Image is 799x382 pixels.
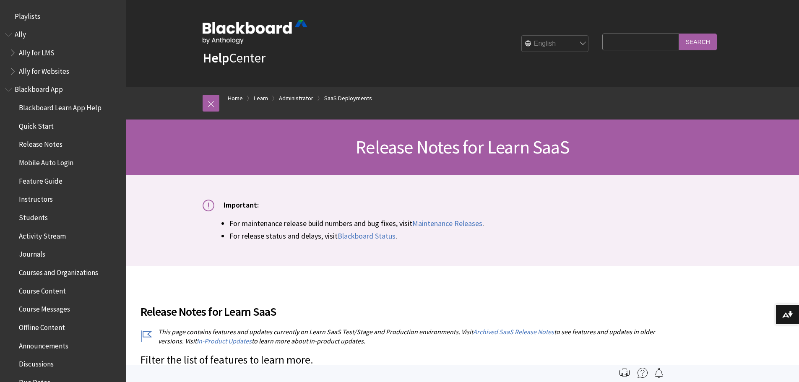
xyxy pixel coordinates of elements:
a: Blackboard Status [338,231,396,241]
p: Filter the list of features to learn more. [141,353,661,368]
a: Learn [254,93,268,104]
span: Instructors [19,192,53,204]
span: Mobile Auto Login [19,156,73,167]
a: Home [228,93,243,104]
li: For maintenance release build numbers and bug fixes, visit . [229,218,723,229]
span: Offline Content [19,320,65,332]
a: Archived SaaS Release Notes [473,327,554,336]
a: SaaS Deployments [324,93,372,104]
a: In-Product Updates [197,337,252,346]
p: This page contains features and updates currently on Learn SaaS Test/Stage and Production environ... [141,327,661,346]
img: Print [619,368,630,378]
img: Follow this page [654,368,664,378]
span: Ally for LMS [19,46,55,57]
img: Blackboard by Anthology [203,20,307,44]
strong: Help [203,49,229,66]
span: Ally for Websites [19,64,69,75]
span: Quick Start [19,119,54,130]
a: Administrator [279,93,313,104]
nav: Book outline for Anthology Ally Help [5,28,121,78]
span: Playlists [15,9,40,21]
a: HelpCenter [203,49,265,66]
nav: Book outline for Playlists [5,9,121,23]
span: Announcements [19,339,68,350]
span: Activity Stream [19,229,66,240]
span: Ally [15,28,26,39]
span: Courses and Organizations [19,265,98,277]
li: For release status and delays, visit . [229,230,723,242]
span: Course Content [19,284,66,295]
span: Course Messages [19,302,70,314]
img: More help [638,368,648,378]
span: Release Notes [19,138,62,149]
span: Discussions [19,357,54,368]
a: Maintenance Releases [412,218,482,229]
span: Important: [224,200,259,210]
span: Journals [19,247,45,259]
span: Feature Guide [19,174,62,185]
span: Blackboard App [15,83,63,94]
span: Blackboard Learn App Help [19,101,102,112]
input: Search [679,34,717,50]
select: Site Language Selector [522,36,589,52]
h2: Release Notes for Learn SaaS [141,293,661,320]
span: Release Notes for Learn SaaS [356,135,569,159]
span: Students [19,210,48,222]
